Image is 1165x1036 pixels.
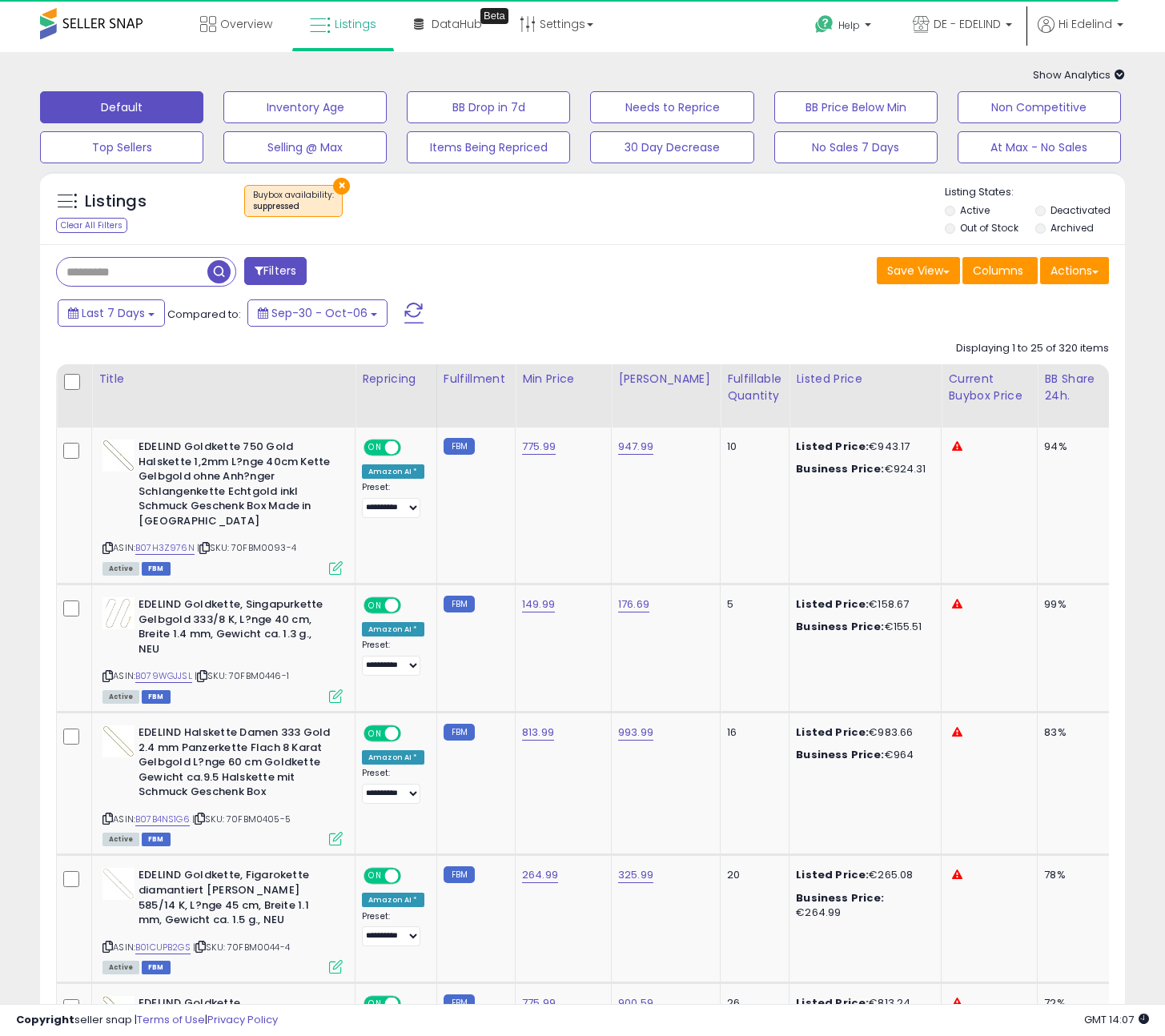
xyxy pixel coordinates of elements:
div: Preset: [362,768,424,804]
div: BB Share 24h. [1044,371,1103,404]
button: Default [40,91,203,123]
span: ON [365,441,385,455]
span: FBM [142,833,171,846]
div: Min Price [522,371,605,387]
p: Listing States: [945,185,1125,200]
span: FBM [142,690,171,704]
a: B079WGJJSL [135,669,192,683]
span: 2025-10-14 14:07 GMT [1084,1012,1149,1027]
div: Amazon AI * [362,750,424,765]
div: Clear All Filters [56,218,127,233]
a: Hi Edelind [1038,16,1123,52]
span: All listings currently available for purchase on Amazon [102,562,139,576]
div: Repricing [362,371,430,387]
button: Columns [962,257,1038,284]
a: B01CUPB2GS [135,941,191,954]
label: Archived [1051,221,1094,235]
span: | SKU: 70FBM0446-1 [195,669,289,682]
span: Help [838,18,860,32]
b: Business Price: [796,619,884,634]
span: Buybox availability : [253,189,334,213]
button: At Max - No Sales [958,131,1121,163]
span: All listings currently available for purchase on Amazon [102,961,139,974]
a: Help [802,2,887,52]
div: 16 [727,725,777,740]
span: ON [365,599,385,612]
div: seller snap | | [16,1013,278,1028]
a: 264.99 [522,867,558,883]
b: Listed Price: [796,596,869,612]
button: No Sales 7 Days [774,131,938,163]
button: Top Sellers [40,131,203,163]
span: Overview [220,16,272,32]
span: | SKU: 70FBM0093-4 [197,541,296,554]
button: BB Drop in 7d [407,91,570,123]
div: 94% [1044,440,1097,454]
img: 31iJ4WY61-L._SL40_.jpg [102,440,135,472]
label: Deactivated [1051,203,1111,217]
span: FBM [142,961,171,974]
div: €943.17 [796,440,929,454]
b: Business Price: [796,461,884,476]
span: ON [365,998,385,1011]
span: OFF [399,599,424,612]
span: DE - EDELIND [934,16,1001,32]
b: Listed Price: [796,995,869,1010]
span: OFF [399,869,424,883]
div: ASIN: [102,868,343,972]
label: Active [960,203,990,217]
button: Non Competitive [958,91,1121,123]
button: Selling @ Max [223,131,387,163]
small: FBM [444,596,475,612]
div: Tooltip anchor [480,8,508,24]
div: Preset: [362,482,424,518]
div: 20 [727,868,777,882]
button: Last 7 Days [58,299,165,327]
div: [PERSON_NAME] [618,371,713,387]
h5: Listings [85,191,147,213]
div: 5 [727,597,777,612]
div: 78% [1044,868,1097,882]
b: Business Price: [796,747,884,762]
span: Listings [335,16,376,32]
b: EDELIND Halskette Damen 333 Gold 2.4 mm Panzerkette Flach 8 Karat Gelbgold L?nge 60 cm Goldkette ... [139,725,333,804]
div: 72% [1044,996,1097,1010]
button: Save View [877,257,960,284]
button: BB Price Below Min [774,91,938,123]
span: ON [365,727,385,741]
img: 31vd14e0vjL._SL40_.jpg [102,725,135,757]
div: €964 [796,748,929,762]
a: Privacy Policy [207,1012,278,1027]
a: 813.99 [522,725,554,741]
div: Amazon AI * [362,622,424,636]
div: €983.66 [796,725,929,740]
a: 775.99 [522,439,556,455]
span: DataHub [432,16,482,32]
div: €265.08 [796,868,929,882]
div: ASIN: [102,725,343,844]
button: Needs to Reprice [590,91,753,123]
a: 149.99 [522,596,555,612]
strong: Copyright [16,1012,74,1027]
a: 775.99 [522,995,556,1011]
div: 99% [1044,597,1097,612]
div: Amazon AI * [362,464,424,479]
a: 325.99 [618,867,653,883]
div: Preset: [362,640,424,676]
b: Business Price: [796,890,884,905]
small: FBM [444,438,475,455]
div: Fulfillable Quantity [727,371,782,404]
span: OFF [399,441,424,455]
a: Terms of Use [137,1012,205,1027]
button: Inventory Age [223,91,387,123]
a: 993.99 [618,725,653,741]
span: Last 7 Days [82,305,145,321]
a: 947.99 [618,439,653,455]
div: Listed Price [796,371,934,387]
div: 83% [1044,725,1097,740]
div: Current Buybox Price [948,371,1030,404]
button: × [333,178,350,195]
i: Get Help [814,14,834,34]
span: Columns [973,263,1023,279]
small: FBM [444,994,475,1011]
